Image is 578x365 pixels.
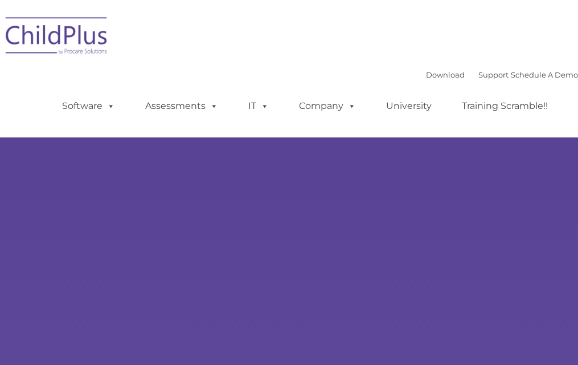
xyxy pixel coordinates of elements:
a: Download [426,70,465,79]
a: Assessments [134,95,229,117]
a: Training Scramble!! [450,95,559,117]
a: Company [288,95,367,117]
a: IT [237,95,280,117]
a: Schedule A Demo [511,70,578,79]
a: University [375,95,443,117]
a: Support [478,70,509,79]
a: Software [51,95,126,117]
font: | [426,70,578,79]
